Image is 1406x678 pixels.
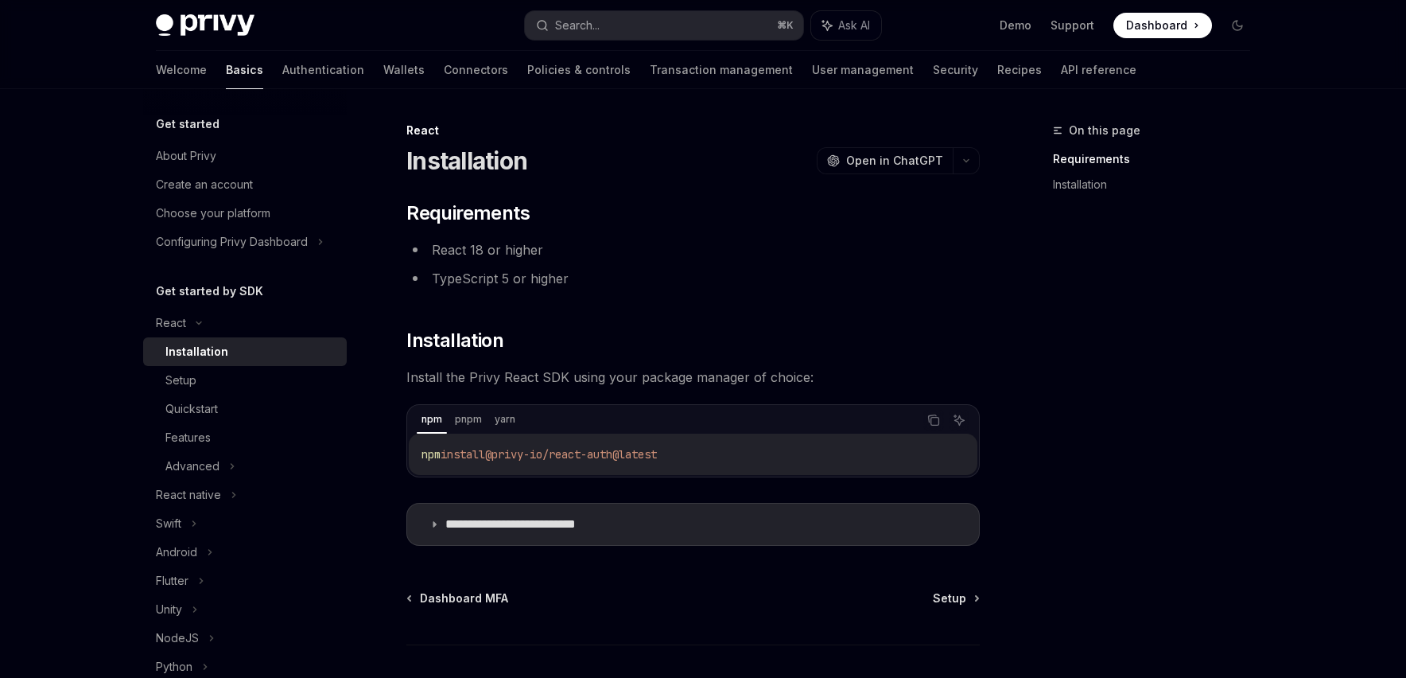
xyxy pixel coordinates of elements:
[444,51,508,89] a: Connectors
[420,590,508,606] span: Dashboard MFA
[1000,18,1031,33] a: Demo
[165,428,211,447] div: Features
[417,410,447,429] div: npm
[143,199,347,228] a: Choose your platform
[933,590,978,606] a: Setup
[441,447,485,462] span: install
[143,142,347,170] a: About Privy
[525,11,803,40] button: Search...⌘K
[997,51,1042,89] a: Recipes
[485,447,657,462] span: @privy-io/react-auth@latest
[156,600,182,619] div: Unity
[846,153,943,169] span: Open in ChatGPT
[156,282,263,301] h5: Get started by SDK
[811,11,881,40] button: Ask AI
[406,201,530,226] span: Requirements
[406,146,527,175] h1: Installation
[165,457,219,476] div: Advanced
[1069,121,1140,140] span: On this page
[421,447,441,462] span: npm
[555,16,600,35] div: Search...
[383,51,425,89] a: Wallets
[1225,13,1250,38] button: Toggle dark mode
[226,51,263,89] a: Basics
[156,514,181,533] div: Swift
[156,629,199,648] div: NodeJS
[143,366,347,395] a: Setup
[933,51,978,89] a: Security
[165,342,228,361] div: Installation
[156,204,270,223] div: Choose your platform
[406,239,980,261] li: React 18 or higher
[282,51,364,89] a: Authentication
[156,146,216,166] div: About Privy
[165,371,196,390] div: Setup
[949,410,969,431] button: Ask AI
[406,123,980,138] div: React
[156,51,207,89] a: Welcome
[156,175,253,194] div: Create an account
[406,328,503,353] span: Installation
[143,170,347,199] a: Create an account
[933,590,966,606] span: Setup
[406,267,980,290] li: TypeScript 5 or higher
[838,18,870,33] span: Ask AI
[527,51,631,89] a: Policies & controls
[1061,51,1136,89] a: API reference
[143,337,347,366] a: Installation
[156,543,197,562] div: Android
[490,410,520,429] div: yarn
[1051,18,1094,33] a: Support
[817,147,953,174] button: Open in ChatGPT
[450,410,487,429] div: pnpm
[1053,172,1263,197] a: Installation
[1113,13,1212,38] a: Dashboard
[650,51,793,89] a: Transaction management
[812,51,914,89] a: User management
[1053,146,1263,172] a: Requirements
[156,571,188,590] div: Flutter
[156,14,254,37] img: dark logo
[156,657,192,676] div: Python
[1126,18,1187,33] span: Dashboard
[165,399,218,419] div: Quickstart
[406,366,980,388] span: Install the Privy React SDK using your package manager of choice:
[156,232,308,251] div: Configuring Privy Dashboard
[156,314,186,333] div: React
[777,19,794,32] span: ⌘ K
[143,423,347,452] a: Features
[156,115,219,134] h5: Get started
[156,485,221,505] div: React native
[923,410,944,431] button: Copy the contents from the code block
[408,590,508,606] a: Dashboard MFA
[143,395,347,423] a: Quickstart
